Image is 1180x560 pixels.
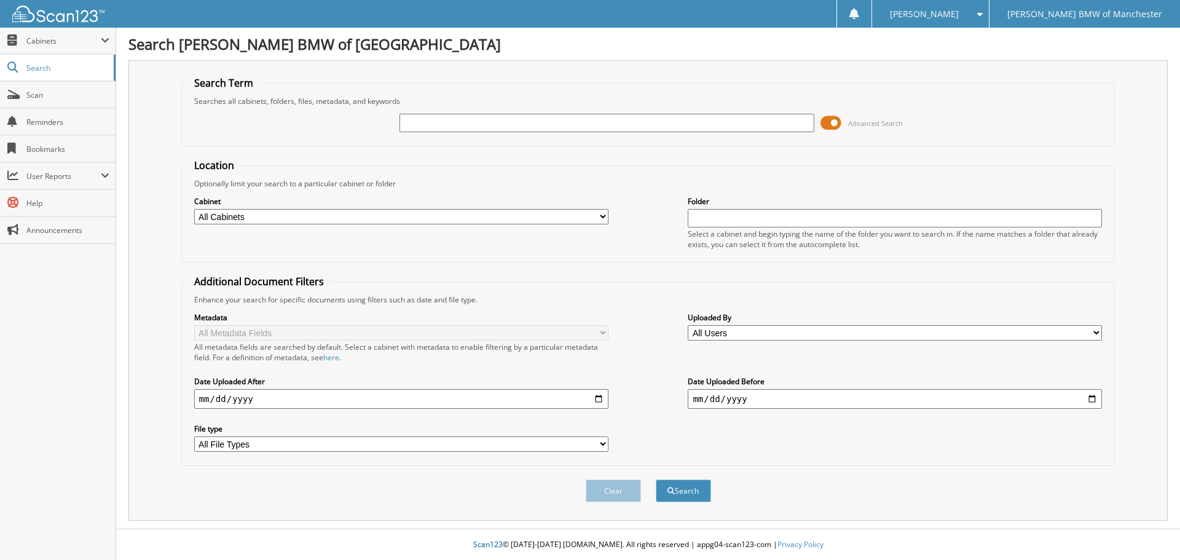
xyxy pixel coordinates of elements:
span: Announcements [26,225,109,235]
div: All metadata fields are searched by default. Select a cabinet with metadata to enable filtering b... [194,342,608,363]
label: Metadata [194,312,608,323]
span: Advanced Search [848,119,903,128]
div: Enhance your search for specific documents using filters such as date and file type. [188,294,1109,305]
div: Select a cabinet and begin typing the name of the folder you want to search in. If the name match... [688,229,1102,250]
span: Scan [26,90,109,100]
input: start [194,389,608,409]
label: Cabinet [194,196,608,207]
legend: Location [188,159,240,172]
label: Folder [688,196,1102,207]
a: Privacy Policy [777,539,824,550]
button: Clear [586,479,641,502]
span: Cabinets [26,36,101,46]
label: File type [194,424,608,434]
button: Search [656,479,711,502]
span: User Reports [26,171,101,181]
input: end [688,389,1102,409]
span: Search [26,63,108,73]
label: Uploaded By [688,312,1102,323]
label: Date Uploaded Before [688,376,1102,387]
span: Bookmarks [26,144,109,154]
div: © [DATE]-[DATE] [DOMAIN_NAME]. All rights reserved | appg04-scan123-com | [116,530,1180,560]
span: Scan123 [473,539,503,550]
h1: Search [PERSON_NAME] BMW of [GEOGRAPHIC_DATA] [128,34,1168,54]
legend: Additional Document Filters [188,275,330,288]
span: Help [26,198,109,208]
legend: Search Term [188,76,259,90]
div: Optionally limit your search to a particular cabinet or folder [188,178,1109,189]
a: here [323,352,339,363]
span: [PERSON_NAME] BMW of Manchester [1007,10,1162,18]
label: Date Uploaded After [194,376,608,387]
span: [PERSON_NAME] [890,10,959,18]
div: Searches all cabinets, folders, files, metadata, and keywords [188,96,1109,106]
img: scan123-logo-white.svg [12,6,104,22]
span: Reminders [26,117,109,127]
